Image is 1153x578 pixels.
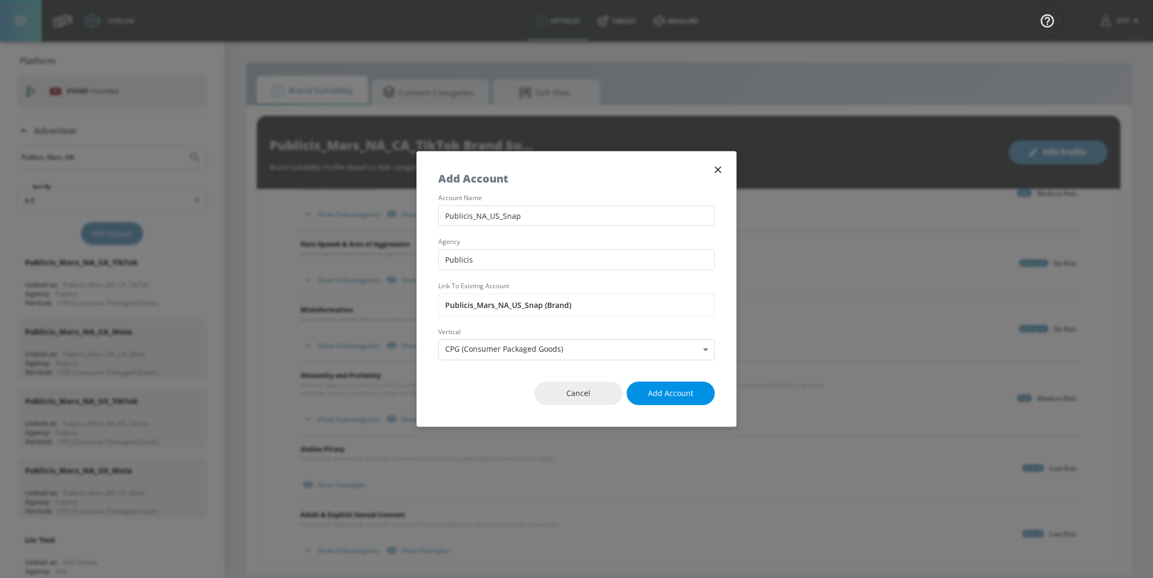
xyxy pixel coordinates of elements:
[1032,5,1062,35] button: Open Resource Center
[438,329,715,335] label: vertical
[556,387,601,400] span: Cancel
[438,173,508,184] h5: Add Account
[438,205,715,226] input: Enter account name
[627,382,715,406] button: Add Account
[438,249,715,270] input: Enter agency name
[648,387,693,400] span: Add Account
[438,294,715,316] input: Enter account name
[438,195,715,201] label: account name
[438,283,715,289] label: Link to Existing Account
[534,382,622,406] button: Cancel
[438,339,715,360] div: CPG (Consumer Packaged Goods)
[438,239,715,245] label: agency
